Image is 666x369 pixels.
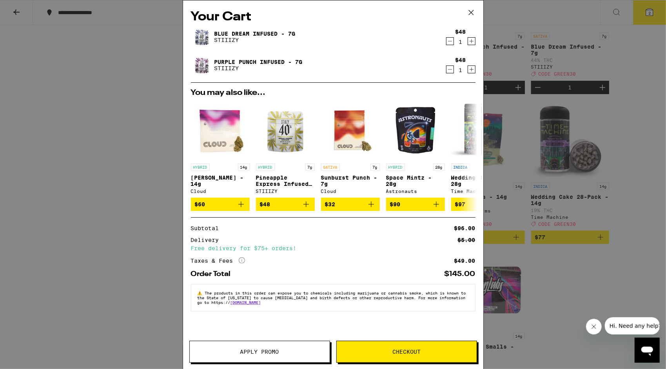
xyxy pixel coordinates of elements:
[458,237,475,243] div: $5.00
[305,164,315,171] p: 7g
[191,189,250,194] div: Cloud
[195,201,205,207] span: $60
[446,37,454,45] button: Decrement
[238,164,250,171] p: 14g
[191,225,225,231] div: Subtotal
[392,349,421,354] span: Checkout
[451,101,510,160] img: Time Machine - Wedding Cake - 28g
[386,101,445,198] a: Open page for Space Mintz - 28g from Astronauts
[586,319,602,334] iframe: Close message
[451,164,470,171] p: INDICA
[191,271,236,278] div: Order Total
[256,198,315,211] button: Add to bag
[5,5,56,12] span: Hi. Need any help?
[321,189,380,194] div: Cloud
[260,201,270,207] span: $48
[240,349,279,354] span: Apply Promo
[214,37,296,43] p: STIIIZY
[321,198,380,211] button: Add to bag
[198,291,466,305] span: The products in this order can expose you to chemicals including marijuana or cannabis smoke, whi...
[454,258,475,264] div: $49.00
[321,101,380,198] a: Open page for Sunburst Punch - 7g from Cloud
[445,271,475,278] div: $145.00
[433,164,445,171] p: 28g
[386,189,445,194] div: Astronauts
[321,175,380,187] p: Sunburst Punch - 7g
[455,39,466,45] div: 1
[386,175,445,187] p: Space Mintz - 28g
[455,201,466,207] span: $97
[455,57,466,63] div: $48
[468,37,475,45] button: Increment
[198,291,205,295] span: ⚠️
[256,101,315,160] img: STIIIZY - Pineapple Express Infused - 7g
[446,65,454,73] button: Decrement
[191,8,475,26] h2: Your Cart
[191,54,213,76] img: Purple Punch Infused - 7g
[256,175,315,187] p: Pineapple Express Infused - 7g
[191,164,210,171] p: HYBRID
[191,101,250,198] a: Open page for Runtz - 14g from Cloud
[230,300,261,305] a: [DOMAIN_NAME]
[451,175,510,187] p: Wedding Cake - 28g
[189,341,330,363] button: Apply Promo
[191,257,245,264] div: Taxes & Fees
[214,65,303,71] p: STIIIZY
[451,189,510,194] div: Time Machine
[191,89,475,97] h2: You may also like...
[214,31,296,37] a: Blue Dream Infused - 7g
[451,198,510,211] button: Add to bag
[390,201,401,207] span: $90
[386,164,405,171] p: HYBRID
[455,29,466,35] div: $48
[256,189,315,194] div: STIIIZY
[455,67,466,73] div: 1
[191,237,225,243] div: Delivery
[468,65,475,73] button: Increment
[191,101,250,160] img: Cloud - Runtz - 14g
[325,201,336,207] span: $32
[386,198,445,211] button: Add to bag
[451,101,510,198] a: Open page for Wedding Cake - 28g from Time Machine
[191,26,213,48] img: Blue Dream Infused - 7g
[191,198,250,211] button: Add to bag
[321,101,380,160] img: Cloud - Sunburst Punch - 7g
[256,101,315,198] a: Open page for Pineapple Express Infused - 7g from STIIIZY
[214,59,303,65] a: Purple Punch Infused - 7g
[635,338,660,363] iframe: Button to launch messaging window
[605,317,660,334] iframe: Message from company
[454,225,475,231] div: $96.00
[256,164,275,171] p: HYBRID
[321,164,340,171] p: SATIVA
[191,175,250,187] p: [PERSON_NAME] - 14g
[370,164,380,171] p: 7g
[386,101,445,160] img: Astronauts - Space Mintz - 28g
[336,341,477,363] button: Checkout
[191,245,475,251] div: Free delivery for $75+ orders!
